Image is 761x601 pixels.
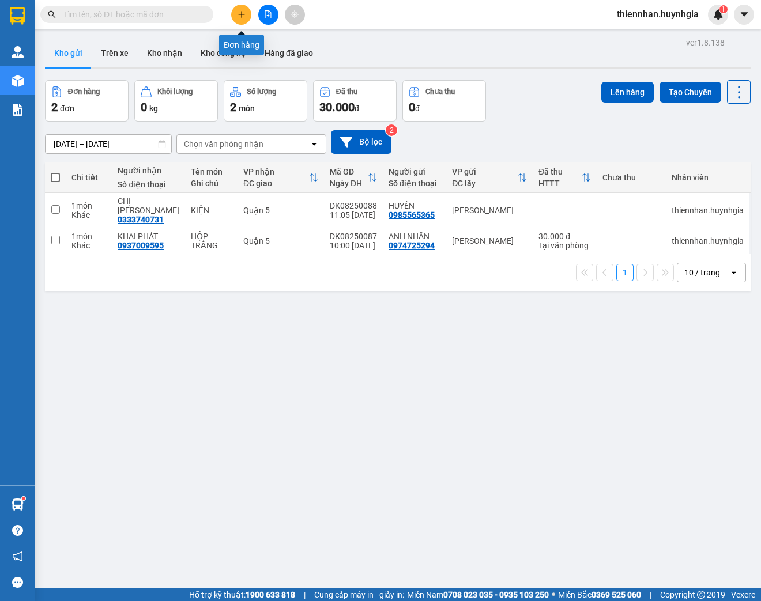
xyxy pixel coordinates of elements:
sup: 1 [719,5,728,13]
div: [PERSON_NAME] [452,206,527,215]
button: Hàng đã giao [255,39,322,67]
strong: 0708 023 035 - 0935 103 250 [443,590,549,599]
span: question-circle [12,525,23,536]
span: Miền Nam [407,588,549,601]
div: 0985565365 [389,210,435,220]
div: Tên món [191,167,232,176]
div: Khác [71,210,106,220]
button: Kho nhận [138,39,191,67]
sup: 1 [22,497,25,500]
button: Kho công nợ [191,39,255,67]
span: caret-down [739,9,749,20]
div: 10:00 [DATE] [330,241,377,250]
button: plus [231,5,251,25]
span: thiennhan.huynhgia [608,7,708,21]
span: đơn [60,104,74,113]
button: 1 [616,264,634,281]
div: Người gửi [389,167,440,176]
span: đ [415,104,420,113]
div: DK08250088 [330,201,377,210]
div: thiennhan.huynhgia [672,236,744,245]
button: Số lượng2món [224,80,307,122]
div: Mã GD [330,167,368,176]
span: aim [291,10,299,18]
input: Select a date range. [46,135,171,153]
div: DK08250087 [330,232,377,241]
svg: open [310,139,319,149]
div: thiennhan.huynhgia [672,206,744,215]
span: file-add [264,10,272,18]
input: Tìm tên, số ĐT hoặc mã đơn [63,8,199,21]
div: Tại văn phòng [538,241,590,250]
div: Ngày ĐH [330,179,368,188]
span: món [239,104,255,113]
div: Khác [71,241,106,250]
button: file-add [258,5,278,25]
svg: open [729,268,739,277]
div: Số lượng [247,88,276,96]
span: plus [238,10,246,18]
div: ANH NHÂN [389,232,440,241]
div: Chọn văn phòng nhận [184,138,263,150]
div: Đã thu [538,167,581,176]
button: Trên xe [92,39,138,67]
div: KIỆN [191,206,232,215]
div: VP nhận [243,167,309,176]
span: 2 [51,100,58,114]
button: Tạo Chuyến [660,82,721,103]
div: Nhân viên [672,173,744,182]
div: Chưa thu [602,173,660,182]
div: Người nhận [118,166,179,175]
strong: 1900 633 818 [246,590,295,599]
span: | [304,588,306,601]
div: 11:05 [DATE] [330,210,377,220]
div: Đơn hàng [68,88,100,96]
div: ver 1.8.138 [686,36,725,49]
div: 0974725294 [389,241,435,250]
button: Chưa thu0đ [402,80,486,122]
strong: 0369 525 060 [592,590,641,599]
span: Cung cấp máy in - giấy in: [314,588,404,601]
span: notification [12,551,23,562]
th: Toggle SortBy [533,162,596,193]
div: Chi tiết [71,173,106,182]
span: 2 [230,100,236,114]
img: warehouse-icon [12,498,24,511]
div: 10 / trang [684,267,720,278]
div: HUYỀN [389,201,440,210]
div: Đã thu [336,88,357,96]
div: HTTT [538,179,581,188]
img: warehouse-icon [12,75,24,87]
button: aim [285,5,305,25]
span: đ [355,104,359,113]
span: message [12,577,23,588]
button: caret-down [734,5,754,25]
button: Bộ lọc [331,130,391,154]
div: Chưa thu [425,88,455,96]
div: VP gửi [452,167,518,176]
div: ĐC giao [243,179,309,188]
button: Lên hàng [601,82,654,103]
span: | [650,588,651,601]
button: Đã thu30.000đ [313,80,397,122]
div: 0333740731 [118,215,164,224]
img: icon-new-feature [713,9,724,20]
div: KHAI PHÁT [118,232,179,241]
div: Quận 5 [243,236,318,245]
span: ⚪️ [552,592,555,597]
span: Miền Bắc [558,588,641,601]
span: kg [149,104,158,113]
th: Toggle SortBy [324,162,383,193]
img: solution-icon [12,104,24,116]
div: ĐC lấy [452,179,518,188]
span: 0 [409,100,415,114]
span: 30.000 [319,100,355,114]
div: Khối lượng [157,88,193,96]
span: copyright [697,591,705,599]
div: 30.000 đ [538,232,590,241]
th: Toggle SortBy [238,162,324,193]
div: 1 món [71,201,106,210]
div: Số điện thoại [389,179,440,188]
div: Số điện thoại [118,180,179,189]
th: Toggle SortBy [446,162,533,193]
